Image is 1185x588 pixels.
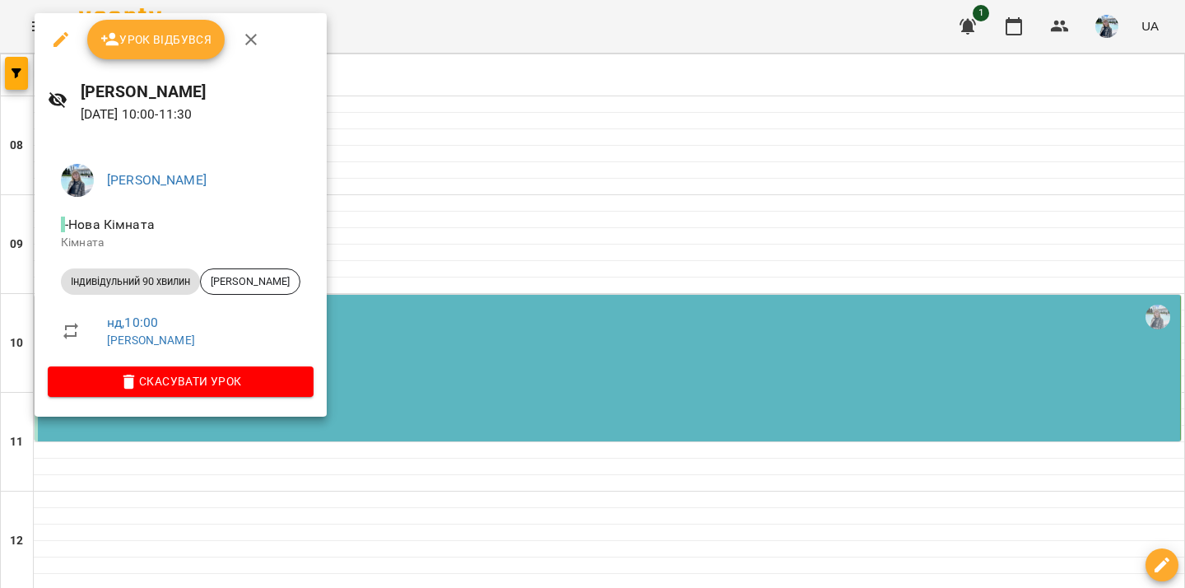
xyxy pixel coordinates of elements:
img: 5f5d05e36eea6ba19bdf33a6aeece79a.jpg [61,164,94,197]
button: Урок відбувся [87,20,225,59]
span: - Нова Кімната [61,217,158,232]
a: [PERSON_NAME] [107,334,195,347]
span: [PERSON_NAME] [201,274,300,289]
a: нд , 10:00 [107,315,158,330]
h6: [PERSON_NAME] [81,79,314,105]
span: Урок відбувся [100,30,212,49]
span: Скасувати Урок [61,371,300,391]
div: [PERSON_NAME] [200,268,300,295]
a: [PERSON_NAME] [107,172,207,188]
p: Кімната [61,235,300,251]
button: Скасувати Урок [48,366,314,396]
span: Індивідульний 90 хвилин [61,274,200,289]
p: [DATE] 10:00 - 11:30 [81,105,314,124]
